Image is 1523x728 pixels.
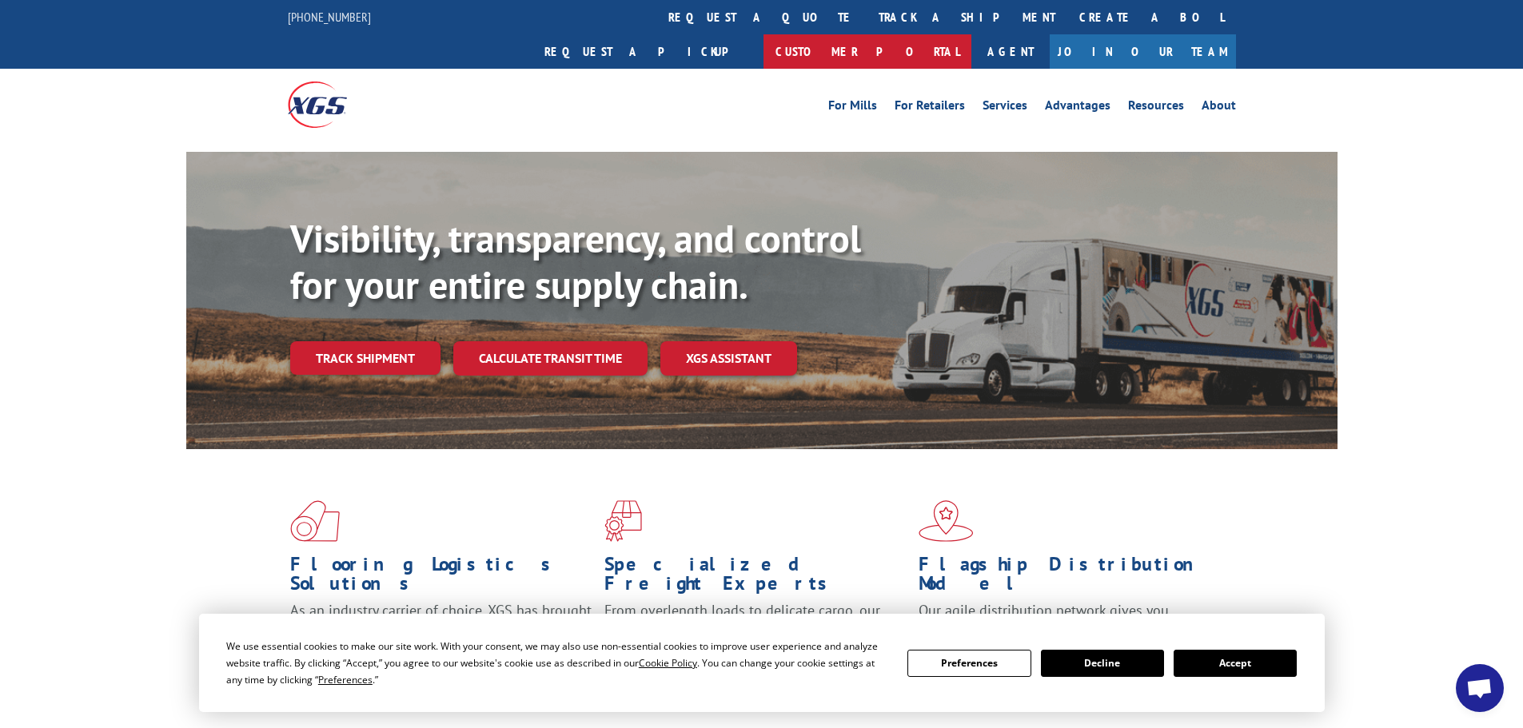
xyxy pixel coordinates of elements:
[604,601,907,672] p: From overlength loads to delicate cargo, our experienced staff knows the best way to move your fr...
[604,555,907,601] h1: Specialized Freight Experts
[1050,34,1236,69] a: Join Our Team
[290,213,861,309] b: Visibility, transparency, and control for your entire supply chain.
[763,34,971,69] a: Customer Portal
[895,99,965,117] a: For Retailers
[1174,650,1297,677] button: Accept
[604,500,642,542] img: xgs-icon-focused-on-flooring-red
[660,341,797,376] a: XGS ASSISTANT
[453,341,648,376] a: Calculate transit time
[318,673,373,686] span: Preferences
[828,99,877,117] a: For Mills
[1456,664,1504,712] div: Open chat
[290,555,592,601] h1: Flooring Logistics Solutions
[226,638,888,688] div: We use essential cookies to make our site work. With your consent, we may also use non-essential ...
[983,99,1027,117] a: Services
[1202,99,1236,117] a: About
[290,341,441,375] a: Track shipment
[919,500,974,542] img: xgs-icon-flagship-distribution-model-red
[639,656,697,670] span: Cookie Policy
[199,614,1325,712] div: Cookie Consent Prompt
[290,601,592,658] span: As an industry carrier of choice, XGS has brought innovation and dedication to flooring logistics...
[290,500,340,542] img: xgs-icon-total-supply-chain-intelligence-red
[1041,650,1164,677] button: Decline
[532,34,763,69] a: Request a pickup
[907,650,1031,677] button: Preferences
[919,555,1221,601] h1: Flagship Distribution Model
[919,601,1213,638] span: Our agile distribution network gives you nationwide inventory management on demand.
[971,34,1050,69] a: Agent
[1045,99,1110,117] a: Advantages
[288,9,371,25] a: [PHONE_NUMBER]
[1128,99,1184,117] a: Resources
